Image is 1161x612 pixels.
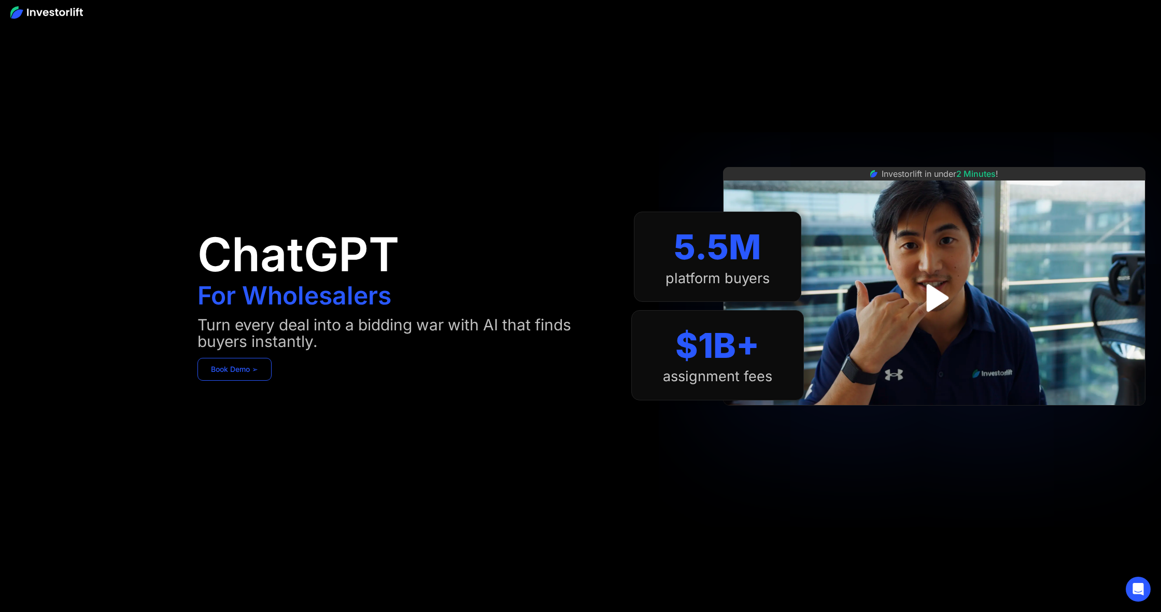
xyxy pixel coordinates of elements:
[197,316,611,350] div: Turn every deal into a bidding war with AI that finds buyers instantly.
[1126,577,1151,602] div: Open Intercom Messenger
[674,227,761,268] div: 5.5M
[882,168,998,180] div: Investorlift in under !
[911,275,957,321] a: open lightbox
[956,169,996,179] span: 2 Minutes
[197,231,399,278] h1: ChatGPT
[675,325,759,366] div: $1B+
[197,283,391,308] h1: For Wholesalers
[197,358,272,381] a: Book Demo ➢
[663,368,772,385] div: assignment fees
[856,411,1012,423] iframe: Customer reviews powered by Trustpilot
[666,270,770,287] div: platform buyers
